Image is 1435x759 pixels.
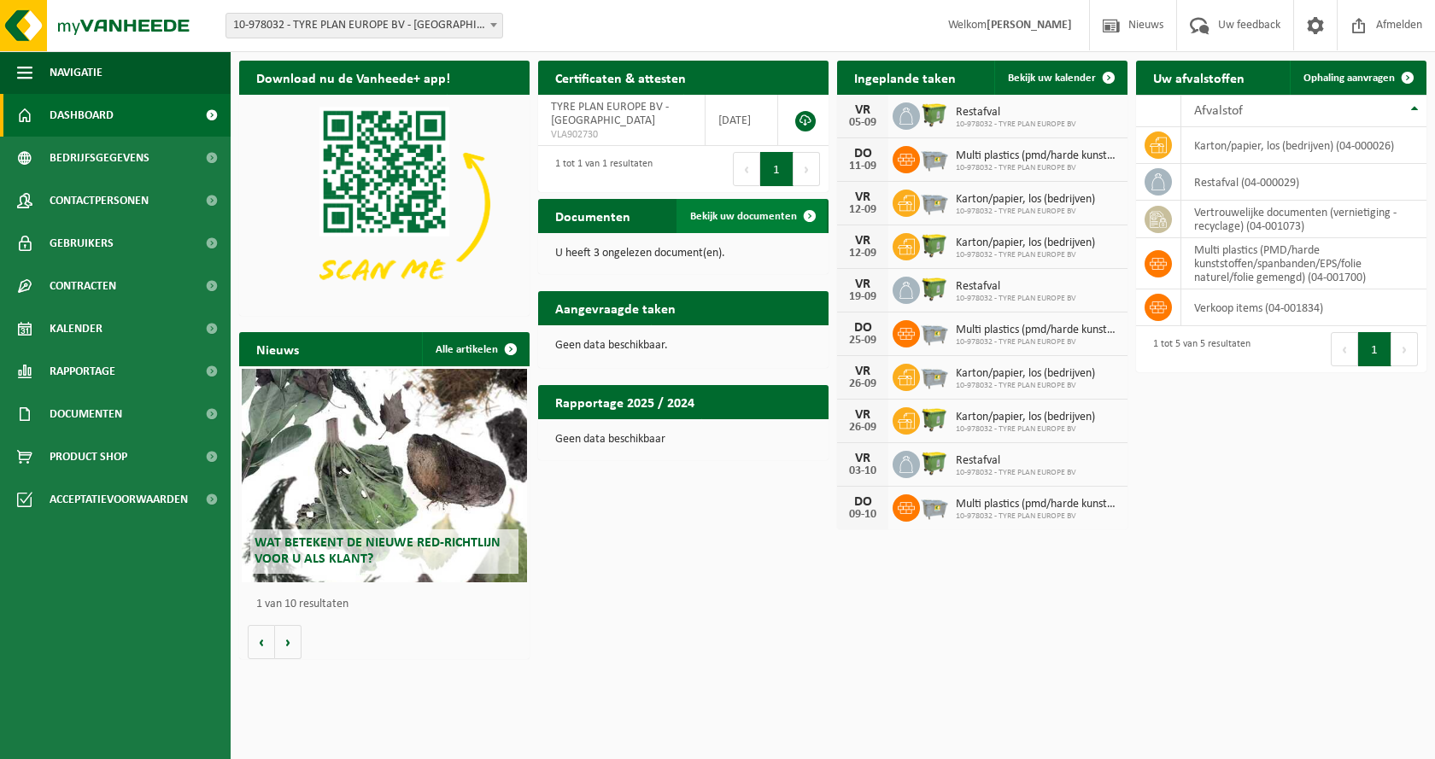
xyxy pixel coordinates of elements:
[846,408,880,422] div: VR
[920,448,949,477] img: WB-1100-HPE-GN-50
[846,204,880,216] div: 12-09
[956,381,1095,391] span: 10-978032 - TYRE PLAN EUROPE BV
[690,211,797,222] span: Bekijk uw documenten
[956,498,1119,511] span: Multi plastics (pmd/harde kunststoffen/spanbanden/eps/folie naturel/folie gemeng...
[920,318,949,347] img: WB-2500-GAL-GY-01
[846,190,880,204] div: VR
[846,321,880,335] div: DO
[846,161,880,172] div: 11-09
[956,120,1076,130] span: 10-978032 - TYRE PLAN EUROPE BV
[956,411,1095,424] span: Karton/papier, los (bedrijven)
[846,147,880,161] div: DO
[50,137,149,179] span: Bedrijfsgegevens
[846,277,880,291] div: VR
[920,361,949,390] img: WB-2500-GAL-GY-01
[1181,164,1426,201] td: restafval (04-000029)
[1008,73,1096,84] span: Bekijk uw kalender
[50,478,188,521] span: Acceptatievoorwaarden
[837,61,973,94] h2: Ingeplande taken
[956,511,1119,522] span: 10-978032 - TYRE PLAN EUROPE BV
[239,95,530,312] img: Download de VHEPlus App
[248,625,275,659] button: Vorige
[701,418,827,452] a: Bekijk rapportage
[956,236,1095,250] span: Karton/papier, los (bedrijven)
[1331,332,1358,366] button: Previous
[846,365,880,378] div: VR
[994,61,1126,95] a: Bekijk uw kalender
[956,324,1119,337] span: Multi plastics (pmd/harde kunststoffen/spanbanden/eps/folie naturel/folie gemeng...
[956,207,1095,217] span: 10-978032 - TYRE PLAN EUROPE BV
[1181,127,1426,164] td: karton/papier, los (bedrijven) (04-000026)
[1391,332,1418,366] button: Next
[555,248,811,260] p: U heeft 3 ongelezen document(en).
[538,385,712,418] h2: Rapportage 2025 / 2024
[1181,289,1426,326] td: verkoop items (04-001834)
[555,434,811,446] p: Geen data beschikbaar
[242,369,526,582] a: Wat betekent de nieuwe RED-richtlijn voor u als klant?
[846,509,880,521] div: 09-10
[255,536,501,566] span: Wat betekent de nieuwe RED-richtlijn voor u als klant?
[956,337,1119,347] span: 10-978032 - TYRE PLAN EUROPE BV
[1290,61,1425,95] a: Ophaling aanvragen
[676,199,827,233] a: Bekijk uw documenten
[50,393,122,435] span: Documenten
[794,152,820,186] button: Next
[50,435,127,478] span: Product Shop
[846,495,880,509] div: DO
[920,143,949,172] img: WB-2500-GAL-GY-01
[1145,330,1250,368] div: 1 tot 5 van 5 resultaten
[956,250,1095,260] span: 10-978032 - TYRE PLAN EUROPE BV
[920,187,949,216] img: WB-2500-GAL-GY-01
[547,150,653,188] div: 1 tot 1 van 1 resultaten
[956,193,1095,207] span: Karton/papier, los (bedrijven)
[846,452,880,465] div: VR
[538,291,693,324] h2: Aangevraagde taken
[239,61,467,94] h2: Download nu de Vanheede+ app!
[706,95,778,146] td: [DATE]
[50,222,114,265] span: Gebruikers
[551,101,669,127] span: TYRE PLAN EUROPE BV - [GEOGRAPHIC_DATA]
[920,405,949,434] img: WB-1100-HPE-GN-50
[551,128,692,142] span: VLA902730
[956,163,1119,173] span: 10-978032 - TYRE PLAN EUROPE BV
[1136,61,1262,94] h2: Uw afvalstoffen
[256,598,521,610] p: 1 van 10 resultaten
[987,19,1072,32] strong: [PERSON_NAME]
[538,199,647,232] h2: Documenten
[50,179,149,222] span: Contactpersonen
[1181,201,1426,238] td: vertrouwelijke documenten (vernietiging - recyclage) (04-001073)
[920,492,949,521] img: WB-2500-GAL-GY-01
[956,149,1119,163] span: Multi plastics (pmd/harde kunststoffen/spanbanden/eps/folie naturel/folie gemeng...
[846,248,880,260] div: 12-09
[846,335,880,347] div: 25-09
[920,274,949,303] img: WB-1100-HPE-GN-50
[846,103,880,117] div: VR
[956,454,1076,468] span: Restafval
[733,152,760,186] button: Previous
[1303,73,1395,84] span: Ophaling aanvragen
[50,51,102,94] span: Navigatie
[50,307,102,350] span: Kalender
[555,340,811,352] p: Geen data beschikbaar.
[846,378,880,390] div: 26-09
[956,424,1095,435] span: 10-978032 - TYRE PLAN EUROPE BV
[846,465,880,477] div: 03-10
[846,117,880,129] div: 05-09
[956,367,1095,381] span: Karton/papier, los (bedrijven)
[538,61,703,94] h2: Certificaten & attesten
[846,234,880,248] div: VR
[760,152,794,186] button: 1
[920,231,949,260] img: WB-1100-HPE-GN-50
[920,100,949,129] img: WB-1100-HPE-GN-50
[50,94,114,137] span: Dashboard
[239,332,316,365] h2: Nieuws
[956,468,1076,478] span: 10-978032 - TYRE PLAN EUROPE BV
[956,280,1076,294] span: Restafval
[846,422,880,434] div: 26-09
[846,291,880,303] div: 19-09
[226,14,502,38] span: 10-978032 - TYRE PLAN EUROPE BV - KALMTHOUT
[50,265,116,307] span: Contracten
[1358,332,1391,366] button: 1
[225,13,503,38] span: 10-978032 - TYRE PLAN EUROPE BV - KALMTHOUT
[956,106,1076,120] span: Restafval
